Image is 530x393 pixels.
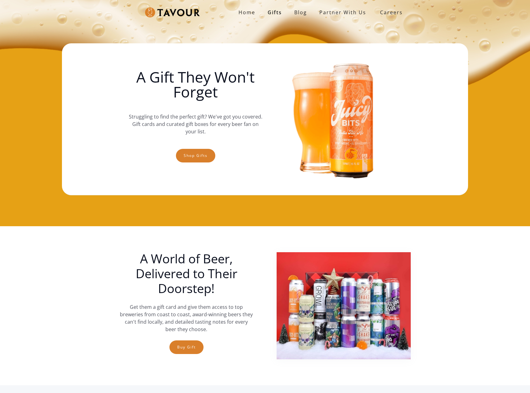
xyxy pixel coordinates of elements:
[239,9,255,16] strong: Home
[372,4,407,21] a: Careers
[232,6,261,19] a: Home
[288,6,313,19] a: Blog
[176,149,215,162] a: Shop gifts
[261,6,288,19] a: Gifts
[120,251,253,296] h1: A World of Beer, Delivered to Their Doorstep!
[313,6,372,19] a: partner with us
[169,340,204,354] a: Buy Gift
[129,70,262,99] h1: A Gift They Won't Forget
[129,107,262,141] p: Struggling to find the perfect gift? We've got you covered. Gift cards and curated gift boxes for...
[120,303,253,333] p: Get them a gift card and give them access to top breweries from coast to coast, award-winning bee...
[380,6,403,19] strong: Careers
